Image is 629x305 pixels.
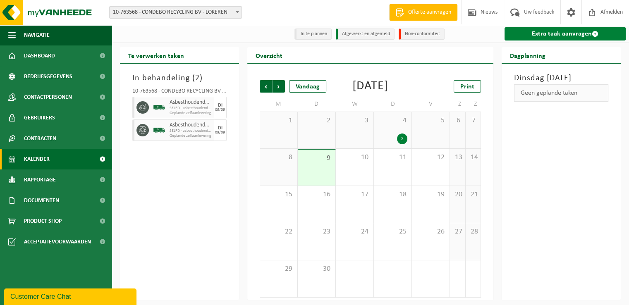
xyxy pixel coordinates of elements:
[406,8,453,17] span: Offerte aanvragen
[340,190,369,199] span: 17
[170,133,212,138] span: Geplande zelfaanlevering
[120,47,192,63] h2: Te verwerken taken
[218,126,222,131] div: DI
[215,108,225,112] div: 09/09
[336,29,395,40] li: Afgewerkt en afgemeld
[264,190,293,199] span: 15
[153,124,165,136] img: BL-SO-LV
[470,153,477,162] span: 14
[4,287,138,305] iframe: chat widget
[399,29,445,40] li: Non-conformiteit
[24,107,55,128] span: Gebruikers
[397,133,407,144] div: 2
[24,231,91,252] span: Acceptatievoorwaarden
[389,4,457,21] a: Offerte aanvragen
[264,153,293,162] span: 8
[24,25,50,45] span: Navigatie
[302,154,331,163] span: 9
[24,211,62,231] span: Product Shop
[273,80,285,93] span: Volgende
[247,47,291,63] h2: Overzicht
[260,97,298,112] td: M
[454,227,461,236] span: 27
[132,88,227,97] div: 10-763568 - CONDEBO RECYCLING BV - LOKEREN
[378,190,407,199] span: 18
[450,97,465,112] td: Z
[302,116,331,125] span: 2
[110,7,242,18] span: 10-763568 - CONDEBO RECYCLING BV - LOKEREN
[24,169,56,190] span: Rapportage
[502,47,554,63] h2: Dagplanning
[24,190,59,211] span: Documenten
[289,80,326,93] div: Vandaag
[454,190,461,199] span: 20
[24,128,56,149] span: Contracten
[352,80,388,93] div: [DATE]
[170,99,212,106] span: Asbesthoudende bouwmaterialen cementgebonden (hechtgebonden)
[195,74,200,82] span: 2
[336,97,374,112] td: W
[514,72,608,84] h3: Dinsdag [DATE]
[24,66,72,87] span: Bedrijfsgegevens
[416,153,445,162] span: 12
[302,190,331,199] span: 16
[298,97,336,112] td: D
[264,264,293,274] span: 29
[470,190,477,199] span: 21
[170,122,212,129] span: Asbesthoudende bouwmaterialen cementgebonden (hechtgebonden)
[454,153,461,162] span: 13
[470,116,477,125] span: 7
[340,227,369,236] span: 24
[302,227,331,236] span: 23
[416,227,445,236] span: 26
[378,227,407,236] span: 25
[470,227,477,236] span: 28
[454,80,481,93] a: Print
[416,190,445,199] span: 19
[412,97,450,112] td: V
[294,29,332,40] li: In te plannen
[505,27,626,41] a: Extra taak aanvragen
[466,97,481,112] td: Z
[378,153,407,162] span: 11
[454,116,461,125] span: 6
[264,227,293,236] span: 22
[340,116,369,125] span: 3
[514,84,608,102] div: Geen geplande taken
[24,45,55,66] span: Dashboard
[416,116,445,125] span: 5
[218,103,222,108] div: DI
[340,153,369,162] span: 10
[153,101,165,114] img: BL-SO-LV
[170,129,212,133] span: SELFD - asbesthoudende bouwmaterialen cementgebonden (HGB)
[302,264,331,274] span: 30
[24,87,72,107] span: Contactpersonen
[24,149,50,169] span: Kalender
[460,83,474,90] span: Print
[264,116,293,125] span: 1
[215,131,225,135] div: 09/09
[374,97,412,112] td: D
[260,80,272,93] span: Vorige
[132,72,227,84] h3: In behandeling ( )
[170,111,212,116] span: Geplande zelfaanlevering
[170,106,212,111] span: SELFD - asbesthoudende bouwmaterialen cementgebonden (HGB)
[378,116,407,125] span: 4
[109,6,242,19] span: 10-763568 - CONDEBO RECYCLING BV - LOKEREN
